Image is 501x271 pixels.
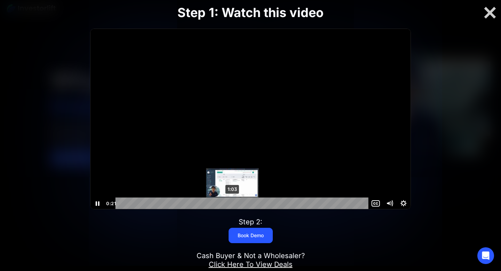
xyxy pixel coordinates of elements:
[239,218,262,226] div: Step 2:
[209,260,293,269] a: Click Here To View Deals
[197,251,305,269] div: Cash Buyer & Not a Wholesaler?
[177,5,324,20] strong: Step 1: Watch this video
[383,198,397,209] button: Mute
[369,198,383,209] button: Show captions menu
[90,198,104,209] button: Pause
[121,198,365,209] div: Playbar
[229,228,273,243] a: Book Demo
[397,198,411,209] button: Show settings menu
[477,247,494,264] div: Open Intercom Messenger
